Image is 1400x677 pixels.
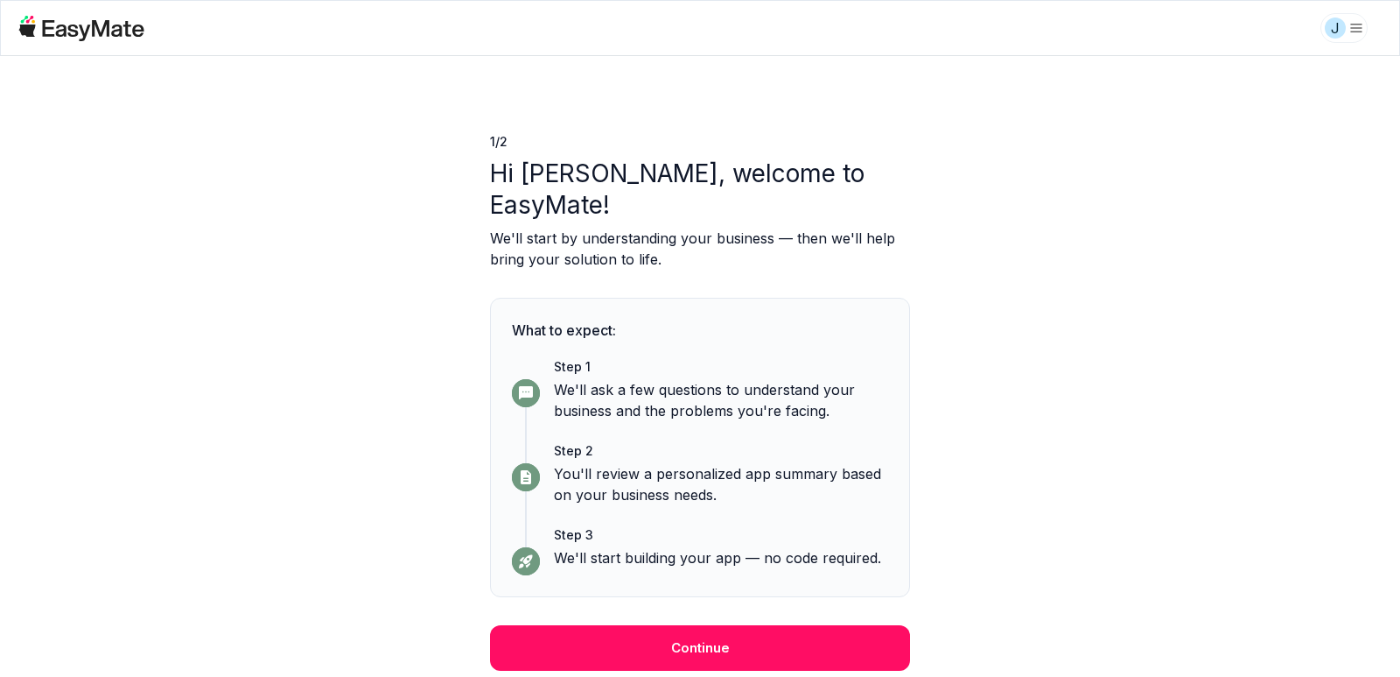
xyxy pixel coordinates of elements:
p: We'll start by understanding your business — then we'll help bring your solution to life. [490,228,910,270]
button: Continue [490,625,910,671]
p: We'll start building your app — no code required. [554,547,888,568]
div: J [1325,18,1346,39]
p: Step 1 [554,358,888,376]
p: You'll review a personalized app summary based on your business needs. [554,463,888,505]
p: What to expect: [512,320,888,341]
p: 1 / 2 [490,133,910,151]
p: Step 3 [554,526,888,544]
p: Step 2 [554,442,888,460]
p: We'll ask a few questions to understand your business and the problems you're facing. [554,379,888,421]
p: Hi [PERSON_NAME], welcome to EasyMate! [490,158,910,221]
